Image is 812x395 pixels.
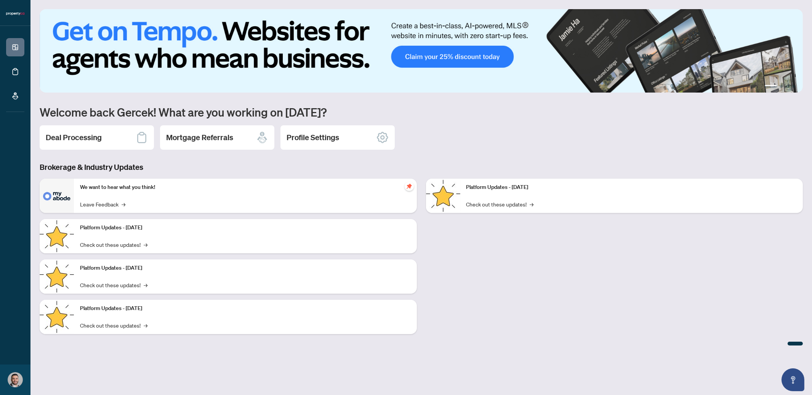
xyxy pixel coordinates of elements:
p: Platform Updates - [DATE] [80,264,411,272]
h2: Deal Processing [46,132,102,143]
h2: Profile Settings [287,132,339,143]
button: 3 [786,85,789,88]
span: → [122,200,125,208]
a: Check out these updates!→ [466,200,534,208]
span: → [144,240,147,249]
span: → [144,281,147,289]
span: → [144,321,147,329]
img: Platform Updates - June 23, 2025 [426,179,460,213]
h2: Mortgage Referrals [166,132,233,143]
a: Leave Feedback→ [80,200,125,208]
img: Profile Icon [8,373,22,387]
img: Platform Updates - September 16, 2025 [40,219,74,253]
p: Platform Updates - [DATE] [466,183,797,192]
img: Platform Updates - July 21, 2025 [40,259,74,294]
p: Platform Updates - [DATE] [80,224,411,232]
img: logo [6,11,24,16]
button: 1 [765,85,777,88]
span: → [530,200,534,208]
button: 2 [780,85,783,88]
img: Platform Updates - July 8, 2025 [40,300,74,334]
h3: Brokerage & Industry Updates [40,162,803,173]
a: Check out these updates!→ [80,240,147,249]
button: 4 [792,85,795,88]
p: We want to hear what you think! [80,183,411,192]
a: Check out these updates!→ [80,281,147,289]
button: Open asap [782,368,804,391]
h1: Welcome back Gercek! What are you working on [DATE]? [40,105,803,119]
img: We want to hear what you think! [40,179,74,213]
a: Check out these updates!→ [80,321,147,329]
img: Slide 0 [40,9,803,93]
span: pushpin [405,182,414,191]
p: Platform Updates - [DATE] [80,304,411,313]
